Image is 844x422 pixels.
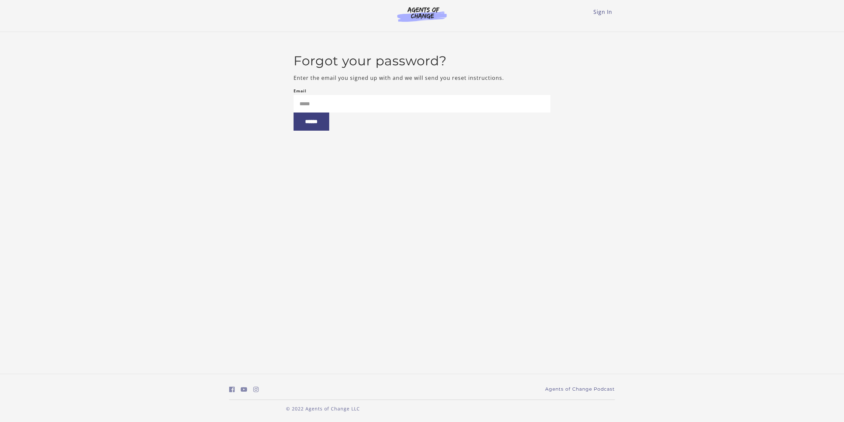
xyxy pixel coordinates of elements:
[545,386,615,393] a: Agents of Change Podcast
[229,405,417,412] p: © 2022 Agents of Change LLC
[253,386,259,393] i: https://www.instagram.com/agentsofchangeprep/ (Open in a new window)
[294,74,551,82] p: Enter the email you signed up with and we will send you reset instructions.
[241,385,247,394] a: https://www.youtube.com/c/AgentsofChangeTestPrepbyMeaganMitchell (Open in a new window)
[229,386,235,393] i: https://www.facebook.com/groups/aswbtestprep (Open in a new window)
[253,385,259,394] a: https://www.instagram.com/agentsofchangeprep/ (Open in a new window)
[390,7,454,22] img: Agents of Change Logo
[241,386,247,393] i: https://www.youtube.com/c/AgentsofChangeTestPrepbyMeaganMitchell (Open in a new window)
[593,8,612,16] a: Sign In
[294,53,551,69] h2: Forgot your password?
[229,385,235,394] a: https://www.facebook.com/groups/aswbtestprep (Open in a new window)
[294,87,306,95] label: Email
